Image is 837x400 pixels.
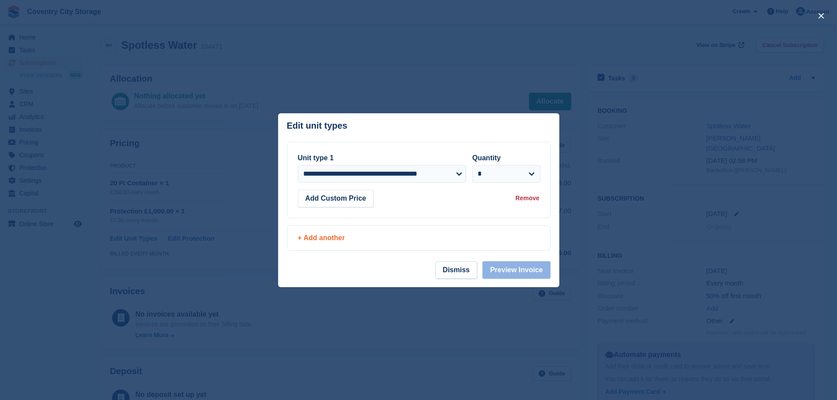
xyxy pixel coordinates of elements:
div: + Add another [298,233,540,243]
button: Dismiss [435,261,477,279]
button: Preview Invoice [482,261,550,279]
label: Quantity [472,154,501,162]
div: Remove [515,194,539,203]
label: Unit type 1 [298,154,334,162]
button: close [814,9,828,23]
a: + Add another [287,225,551,251]
button: Add Custom Price [298,190,374,207]
p: Edit unit types [287,121,348,131]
